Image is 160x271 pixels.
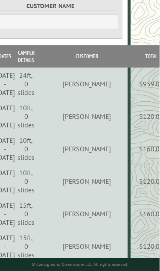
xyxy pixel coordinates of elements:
[37,197,138,230] td: [PERSON_NAME]
[17,100,37,133] td: 10ft, 0 slides
[32,262,128,267] small: © Campground Commander LLC. All rights reserved.
[17,45,37,68] th: Camper Details
[17,197,37,230] td: 15ft, 0 slides
[17,165,37,197] td: 10ft, 0 slides
[17,133,37,165] td: 10ft, 0 slides
[17,230,37,262] td: 15ft, 0 slides
[37,45,138,68] th: Customer
[37,165,138,197] td: [PERSON_NAME]
[37,68,138,100] td: [PERSON_NAME]
[37,133,138,165] td: [PERSON_NAME]
[17,68,37,100] td: 24ft, 0 slides
[37,100,138,133] td: [PERSON_NAME]
[37,230,138,262] td: [PERSON_NAME]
